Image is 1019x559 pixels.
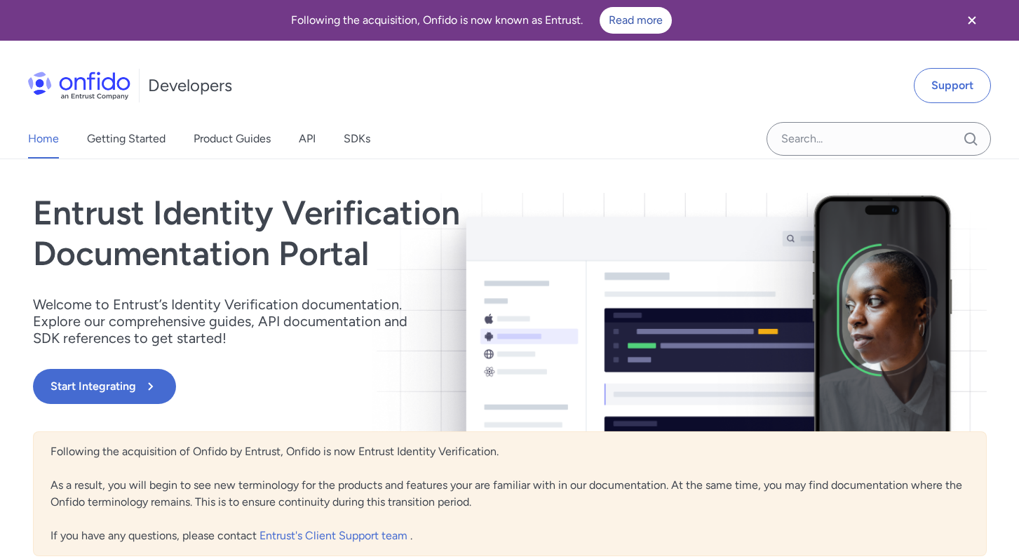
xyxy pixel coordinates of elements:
[194,119,271,159] a: Product Guides
[344,119,370,159] a: SDKs
[600,7,672,34] a: Read more
[33,369,701,404] a: Start Integrating
[33,193,701,274] h1: Entrust Identity Verification Documentation Portal
[87,119,166,159] a: Getting Started
[148,74,232,97] h1: Developers
[28,119,59,159] a: Home
[33,369,176,404] button: Start Integrating
[299,119,316,159] a: API
[259,529,410,542] a: Entrust's Client Support team
[964,12,980,29] svg: Close banner
[33,431,987,556] div: Following the acquisition of Onfido by Entrust, Onfido is now Entrust Identity Verification. As a...
[946,3,998,38] button: Close banner
[28,72,130,100] img: Onfido Logo
[914,68,991,103] a: Support
[17,7,946,34] div: Following the acquisition, Onfido is now known as Entrust.
[33,296,426,346] p: Welcome to Entrust’s Identity Verification documentation. Explore our comprehensive guides, API d...
[767,122,991,156] input: Onfido search input field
